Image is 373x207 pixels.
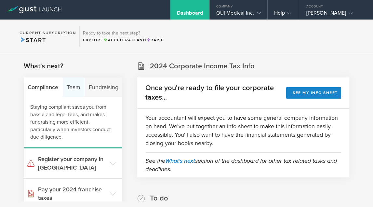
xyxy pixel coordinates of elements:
iframe: Chat Widget [340,176,373,207]
div: Explore [83,37,164,43]
h2: 2024 Corporate Income Tax Info [150,62,255,71]
div: Ready to take the next step?ExploreAccelerateandRaise [79,26,167,46]
span: Accelerate [103,38,137,42]
span: and [103,38,147,42]
div: [PERSON_NAME] [306,10,362,20]
div: Help [274,10,291,20]
div: Team [63,77,85,97]
div: Compliance [24,77,63,97]
h3: Register your company in [GEOGRAPHIC_DATA] [38,155,107,172]
div: Staying compliant saves you from hassle and legal fees, and makes fundraising more efficient, par... [24,97,122,148]
div: Fundraising [85,77,122,97]
h2: To do [150,194,168,203]
h2: What's next? [24,62,63,71]
h2: Once you're ready to file your corporate taxes... [145,83,286,102]
h3: Ready to take the next step? [83,31,164,35]
div: Dashboard [177,10,203,20]
h3: Pay your 2024 franchise taxes [38,185,107,202]
p: Your accountant will expect you to have some general company information on hand. We've put toget... [145,114,341,147]
h2: Current Subscription [20,31,76,35]
a: What's next [165,157,195,164]
button: See my info sheet [286,87,341,99]
div: OUI Medical Inc. [216,10,261,20]
span: Start [20,36,46,44]
span: Raise [146,38,164,42]
em: See the section of the dashboard for other tax related tasks and deadlines. [145,157,337,173]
